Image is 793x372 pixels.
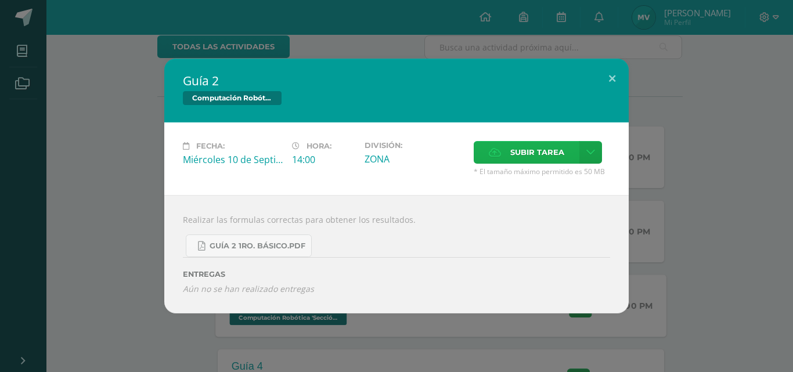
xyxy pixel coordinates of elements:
div: Miércoles 10 de Septiembre [183,153,283,166]
button: Close (Esc) [596,59,629,98]
div: ZONA [365,153,464,165]
label: División: [365,141,464,150]
label: ENTREGAS [183,270,610,279]
span: Guía 2 1ro. Básico.pdf [210,241,305,251]
span: Computación Robótica [183,91,282,105]
span: Fecha: [196,142,225,150]
span: Hora: [307,142,331,150]
i: Aún no se han realizado entregas [183,283,610,294]
span: Subir tarea [510,142,564,163]
h2: Guía 2 [183,73,610,89]
div: 14:00 [292,153,355,166]
a: Guía 2 1ro. Básico.pdf [186,234,312,257]
span: * El tamaño máximo permitido es 50 MB [474,167,610,176]
div: Realizar las formulas correctas para obtener los resultados. [164,195,629,313]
